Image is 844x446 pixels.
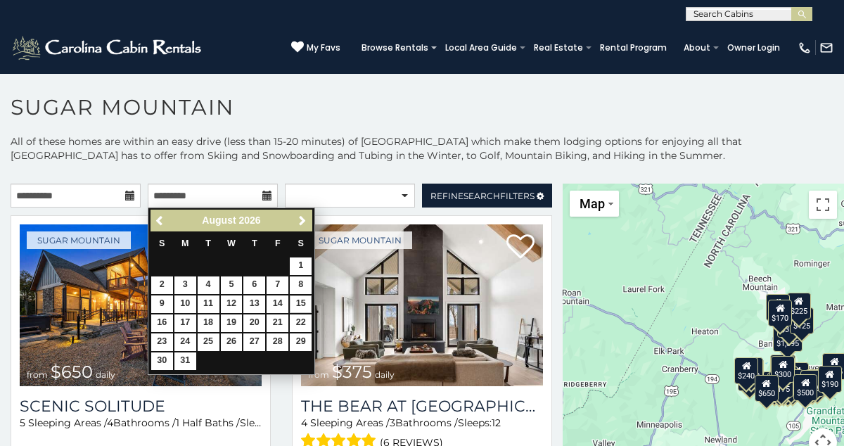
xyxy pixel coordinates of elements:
[771,356,795,383] div: $300
[301,224,543,386] a: The Bear At Sugar Mountain from $375 daily
[422,184,552,208] a: RefineSearchFilters
[308,231,412,249] a: Sugar Mountain
[290,295,312,313] a: 15
[20,416,25,429] span: 5
[430,191,535,201] span: Refine Filters
[787,293,811,319] div: $225
[770,355,794,381] div: $190
[308,369,329,380] span: from
[301,397,543,416] a: The Bear At [GEOGRAPHIC_DATA]
[243,295,265,313] a: 13
[174,295,196,313] a: 10
[221,314,243,332] a: 19
[151,333,173,351] a: 23
[297,215,308,227] span: Next
[243,276,265,294] a: 6
[768,300,792,326] div: $170
[221,276,243,294] a: 5
[290,333,312,351] a: 29
[773,325,803,352] div: $1,095
[155,215,166,227] span: Previous
[181,238,189,248] span: Monday
[151,276,173,294] a: 2
[438,38,524,58] a: Local Area Guide
[677,38,717,58] a: About
[332,362,372,382] span: $375
[202,215,236,226] span: August
[798,41,812,55] img: phone-regular-white.png
[27,369,48,380] span: from
[221,333,243,351] a: 26
[221,295,243,313] a: 12
[159,238,165,248] span: Sunday
[290,314,312,332] a: 22
[174,352,196,370] a: 31
[570,191,619,217] button: Change map style
[809,191,837,219] button: Toggle fullscreen view
[290,276,312,294] a: 8
[174,333,196,351] a: 24
[174,314,196,332] a: 17
[198,276,219,294] a: 4
[463,191,500,201] span: Search
[301,224,543,386] img: The Bear At Sugar Mountain
[151,352,173,370] a: 30
[11,34,205,62] img: White-1-2.png
[252,238,257,248] span: Thursday
[766,294,790,321] div: $240
[176,416,240,429] span: 1 Half Baths /
[819,41,833,55] img: mail-regular-white.png
[107,416,113,429] span: 4
[198,314,219,332] a: 18
[243,314,265,332] a: 20
[20,397,262,416] a: Scenic Solitude
[267,314,288,332] a: 21
[198,295,219,313] a: 11
[307,42,340,54] span: My Favs
[205,238,211,248] span: Tuesday
[51,362,93,382] span: $650
[301,416,307,429] span: 4
[506,233,535,262] a: Add to favorites
[152,212,170,229] a: Previous
[27,231,131,249] a: Sugar Mountain
[20,224,262,386] img: Scenic Solitude
[267,276,288,294] a: 7
[267,295,288,313] a: 14
[734,357,758,384] div: $240
[492,416,501,429] span: 12
[800,370,824,397] div: $195
[238,215,260,226] span: 2026
[227,238,236,248] span: Wednesday
[580,196,605,211] span: Map
[769,371,793,397] div: $175
[301,397,543,416] h3: The Bear At Sugar Mountain
[720,38,787,58] a: Owner Login
[151,314,173,332] a: 16
[785,362,809,389] div: $200
[174,276,196,294] a: 3
[291,41,340,55] a: My Favs
[275,238,281,248] span: Friday
[298,238,304,248] span: Saturday
[293,212,311,229] a: Next
[290,257,312,275] a: 1
[790,307,814,334] div: $125
[151,295,173,313] a: 9
[198,333,219,351] a: 25
[390,416,395,429] span: 3
[527,38,590,58] a: Real Estate
[243,333,265,351] a: 27
[20,224,262,386] a: Scenic Solitude from $650 daily
[375,369,395,380] span: daily
[96,369,115,380] span: daily
[354,38,435,58] a: Browse Rentals
[793,374,817,401] div: $500
[818,366,842,393] div: $190
[593,38,674,58] a: Rental Program
[267,333,288,351] a: 28
[755,375,779,402] div: $650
